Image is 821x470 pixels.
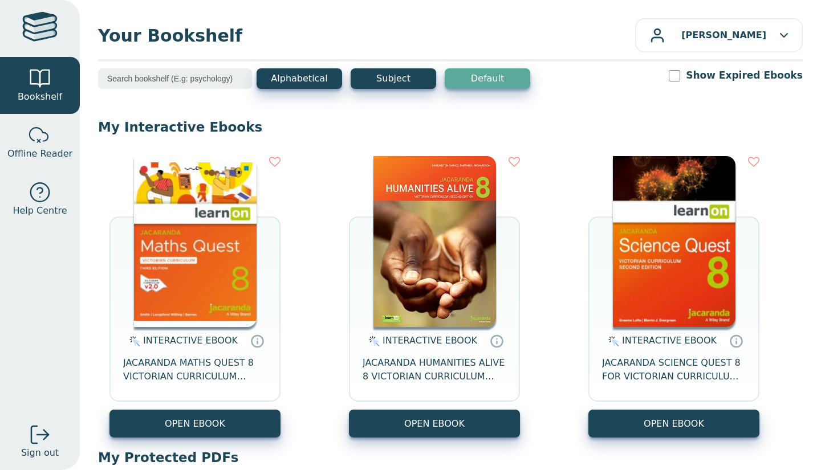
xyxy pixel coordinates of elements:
span: INTERACTIVE EBOOK [143,335,238,346]
button: OPEN EBOOK [349,410,520,438]
span: Sign out [21,446,59,460]
button: OPEN EBOOK [109,410,281,438]
span: INTERACTIVE EBOOK [622,335,717,346]
img: interactive.svg [605,334,619,348]
p: My Interactive Ebooks [98,118,803,136]
span: Offline Reader [7,147,72,161]
img: c004558a-e884-43ec-b87a-da9408141e80.jpg [134,156,257,327]
button: [PERSON_NAME] [635,18,803,52]
button: Subject [351,68,436,89]
span: INTERACTIVE EBOOK [383,335,477,346]
span: JACARANDA MATHS QUEST 8 VICTORIAN CURRICULUM LEARNON EBOOK 3E [123,356,267,383]
button: Alphabetical [257,68,342,89]
span: Help Centre [13,204,67,218]
b: [PERSON_NAME] [681,30,766,40]
button: OPEN EBOOK [588,410,759,438]
a: Interactive eBooks are accessed online via the publisher’s portal. They contain interactive resou... [490,334,503,348]
a: Interactive eBooks are accessed online via the publisher’s portal. They contain interactive resou... [250,334,264,348]
img: interactive.svg [126,334,140,348]
span: JACARANDA SCIENCE QUEST 8 FOR VICTORIAN CURRICULUM LEARNON 2E EBOOK [602,356,746,383]
img: interactive.svg [365,334,380,348]
label: Show Expired Ebooks [686,68,803,83]
img: fffb2005-5288-ea11-a992-0272d098c78b.png [613,156,735,327]
a: Interactive eBooks are accessed online via the publisher’s portal. They contain interactive resou... [729,334,743,348]
span: Bookshelf [18,90,62,104]
input: Search bookshelf (E.g: psychology) [98,68,252,89]
span: Your Bookshelf [98,23,635,48]
span: JACARANDA HUMANITIES ALIVE 8 VICTORIAN CURRICULUM LEARNON EBOOK 2E [363,356,506,383]
img: bee2d5d4-7b91-e911-a97e-0272d098c78b.jpg [373,156,496,327]
button: Default [445,68,530,89]
p: My Protected PDFs [98,449,803,466]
